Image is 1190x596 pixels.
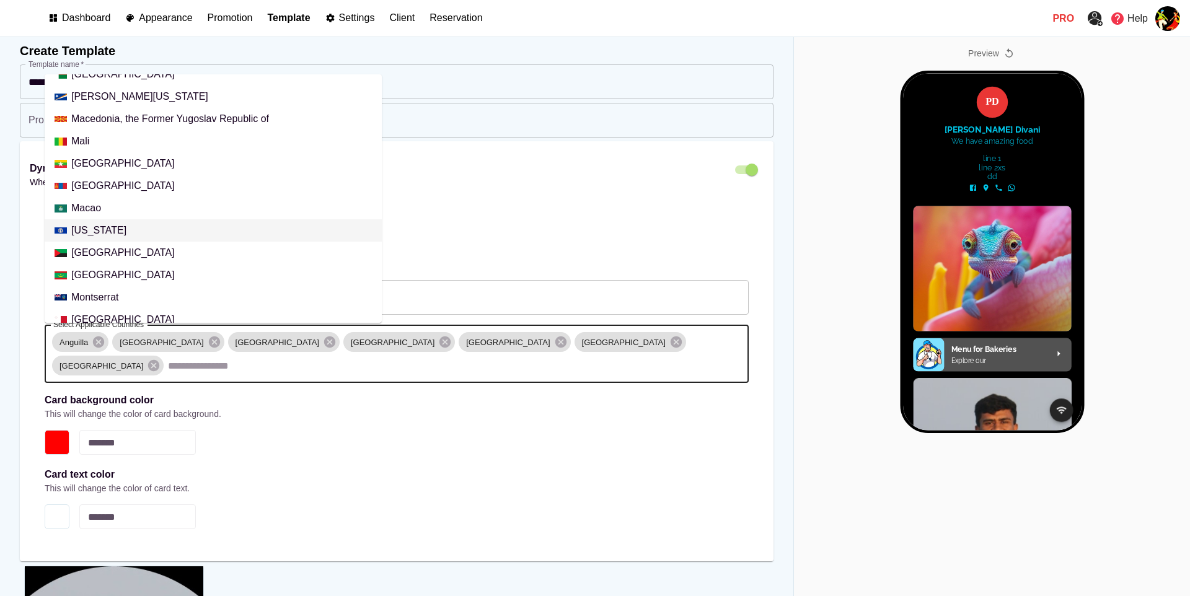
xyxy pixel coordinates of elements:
[71,67,175,82] div: [GEOGRAPHIC_DATA]
[45,482,749,494] p: This will change the color of card text.
[430,10,482,27] a: Reservation
[71,112,269,126] div: Macedonia, the Former Yugoslav Republic of
[71,245,175,260] div: [GEOGRAPHIC_DATA]
[71,312,175,327] div: [GEOGRAPHIC_DATA]
[71,268,175,283] div: [GEOGRAPHIC_DATA]
[71,156,175,171] div: [GEOGRAPHIC_DATA]
[1052,11,1074,26] p: Pro
[52,332,108,352] div: Anguilla
[71,223,126,238] div: [US_STATE]
[52,336,95,348] span: Anguilla
[125,10,192,27] a: Appearance
[71,178,175,193] div: [GEOGRAPHIC_DATA]
[339,12,375,24] p: Settings
[112,336,211,348] span: [GEOGRAPHIC_DATA]
[48,10,110,27] a: Dashboard
[71,201,101,216] div: Macao
[575,336,673,348] span: [GEOGRAPHIC_DATA]
[343,336,442,348] span: [GEOGRAPHIC_DATA]
[268,12,311,24] p: Template
[343,332,455,352] div: [GEOGRAPHIC_DATA]
[45,469,115,480] strong: Card text color
[45,408,749,420] p: This will change the color of card background.
[71,134,89,149] div: Mali
[228,332,340,352] div: [GEOGRAPHIC_DATA]
[139,12,192,24] p: Appearance
[903,74,1082,431] iframe: Mobile Preview
[30,176,268,188] p: When this is enabled, the template will be treated as dynamic .
[71,290,118,305] div: Montserrat
[52,360,151,372] span: [GEOGRAPHIC_DATA]
[62,12,110,24] p: Dashboard
[1106,7,1152,30] a: Help
[71,89,208,104] div: [PERSON_NAME][US_STATE]
[30,163,117,173] strong: Dynamic Template
[11,338,187,478] div: menu image 1
[45,395,154,405] strong: Card background color
[20,41,773,61] h6: Create Template
[459,336,557,348] span: [GEOGRAPHIC_DATA]
[163,361,189,387] button: wifi
[268,10,311,27] a: Template
[459,332,570,352] div: [GEOGRAPHIC_DATA]
[112,332,224,352] div: [GEOGRAPHIC_DATA]
[208,12,253,24] p: Promotion
[228,336,327,348] span: [GEOGRAPHIC_DATA]
[389,10,415,27] a: Client
[52,356,164,375] div: [GEOGRAPHIC_DATA]
[325,10,375,27] a: Settings
[575,332,686,352] div: [GEOGRAPHIC_DATA]
[430,12,482,24] p: Reservation
[1127,11,1148,26] p: Help
[208,10,253,27] a: Promotion
[1084,7,1106,30] a: Export User
[1155,6,1180,31] img: images%2FjoIKrkwfIoYDk2ARPtbW7CGPSlL2%2Fuser.png
[389,12,415,24] p: Client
